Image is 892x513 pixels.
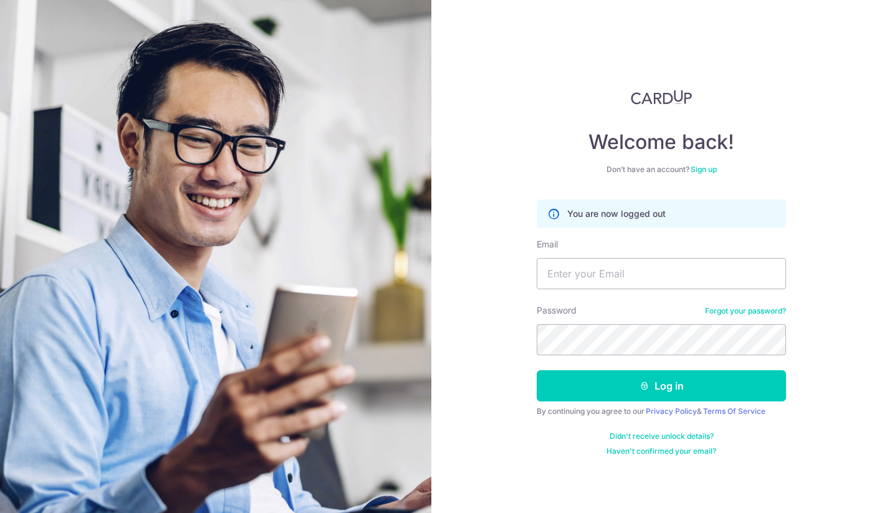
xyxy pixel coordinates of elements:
[567,208,666,220] p: You are now logged out
[537,258,786,289] input: Enter your Email
[705,306,786,316] a: Forgot your password?
[537,406,786,416] div: By continuing you agree to our &
[537,165,786,175] div: Don’t have an account?
[610,431,714,441] a: Didn't receive unlock details?
[607,446,716,456] a: Haven't confirmed your email?
[703,406,765,416] a: Terms Of Service
[691,165,717,174] a: Sign up
[537,370,786,401] button: Log in
[537,238,558,251] label: Email
[646,406,697,416] a: Privacy Policy
[631,90,692,105] img: CardUp Logo
[537,130,786,155] h4: Welcome back!
[537,304,577,317] label: Password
